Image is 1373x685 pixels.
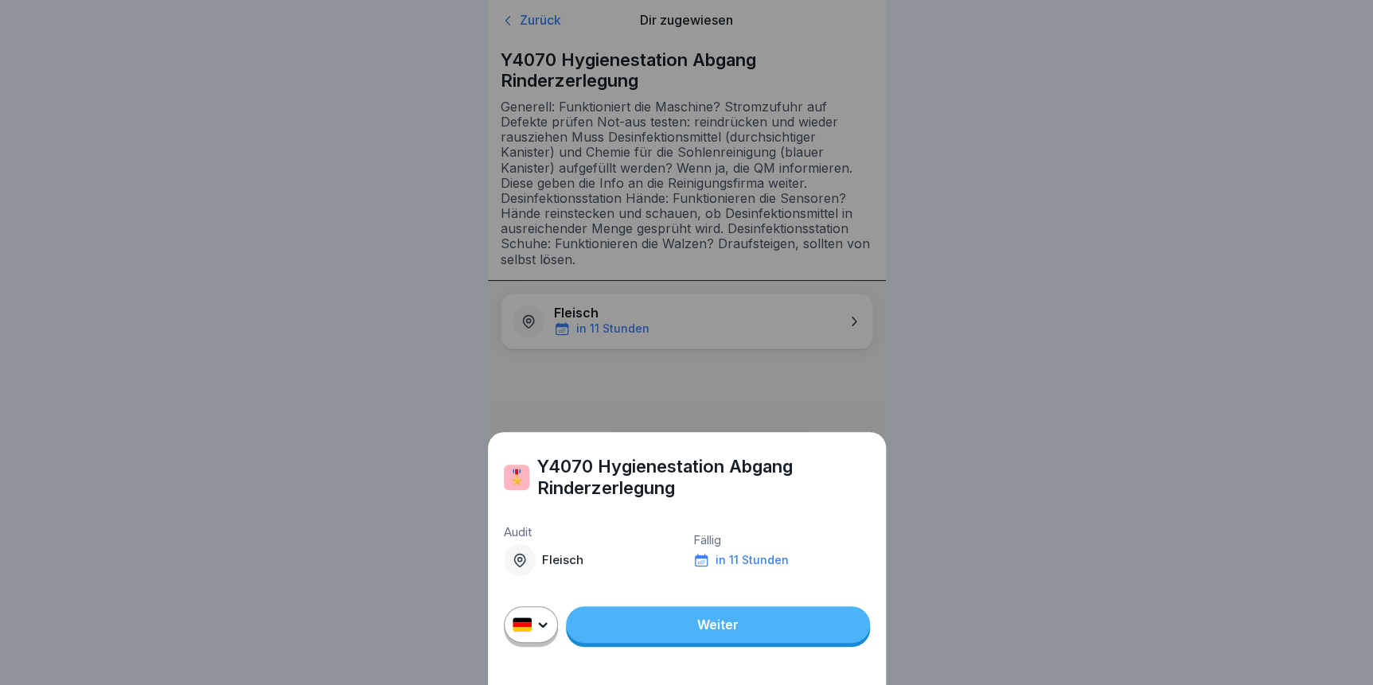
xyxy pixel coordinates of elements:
p: in 11 Stunden [716,554,789,567]
a: Weiter [566,606,870,643]
p: Audit [504,525,681,539]
p: Fleisch [542,553,583,567]
p: Fällig [693,533,870,547]
div: 🎖️ [504,465,529,490]
img: de.svg [513,617,532,632]
p: Y4070 Hygienestation Abgang Rinderzerlegung [537,456,870,498]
